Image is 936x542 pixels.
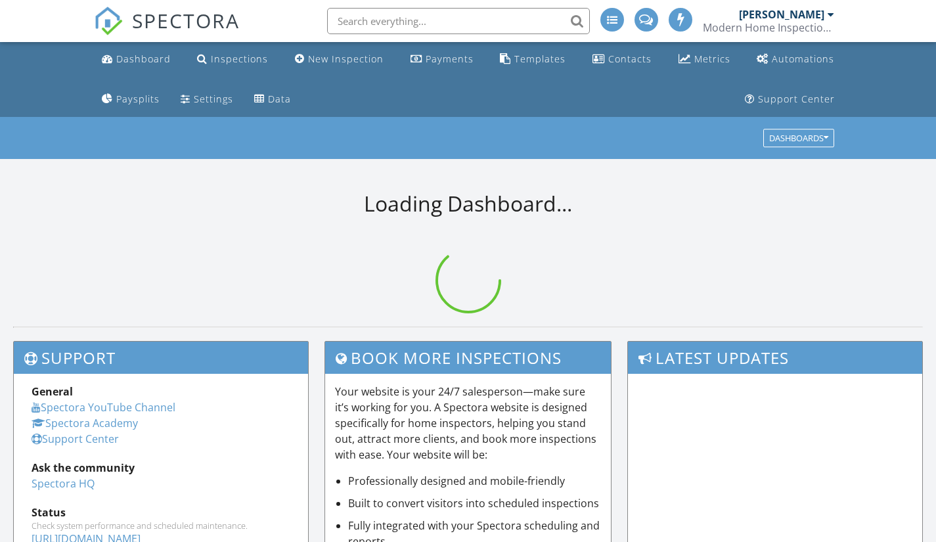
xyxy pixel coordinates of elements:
[325,342,612,374] h3: Book More Inspections
[763,129,834,148] button: Dashboards
[132,7,240,34] span: SPECTORA
[348,495,602,511] li: Built to convert visitors into scheduled inspections
[426,53,474,65] div: Payments
[32,476,95,491] a: Spectora HQ
[308,53,384,65] div: New Inspection
[348,473,602,489] li: Professionally designed and mobile-friendly
[249,87,296,112] a: Data
[739,8,824,21] div: [PERSON_NAME]
[32,505,290,520] div: Status
[14,342,308,374] h3: Support
[94,18,240,45] a: SPECTORA
[769,134,828,143] div: Dashboards
[194,93,233,105] div: Settings
[327,8,590,34] input: Search everything...
[32,384,73,399] strong: General
[587,47,657,72] a: Contacts
[32,520,290,531] div: Check system performance and scheduled maintenance.
[495,47,571,72] a: Templates
[192,47,273,72] a: Inspections
[758,93,835,105] div: Support Center
[211,53,268,65] div: Inspections
[32,400,175,415] a: Spectora YouTube Channel
[32,432,119,446] a: Support Center
[175,87,238,112] a: Settings
[514,53,566,65] div: Templates
[290,47,389,72] a: New Inspection
[608,53,652,65] div: Contacts
[32,416,138,430] a: Spectora Academy
[335,384,602,463] p: Your website is your 24/7 salesperson—make sure it’s working for you. A Spectora website is desig...
[97,47,176,72] a: Dashboard
[772,53,834,65] div: Automations
[94,7,123,35] img: The Best Home Inspection Software - Spectora
[740,87,840,112] a: Support Center
[405,47,479,72] a: Payments
[694,53,730,65] div: Metrics
[751,47,839,72] a: Automations (Advanced)
[628,342,922,374] h3: Latest Updates
[97,87,165,112] a: Paysplits
[116,53,171,65] div: Dashboard
[268,93,291,105] div: Data
[116,93,160,105] div: Paysplits
[32,460,290,476] div: Ask the community
[673,47,736,72] a: Metrics
[703,21,834,34] div: Modern Home Inspections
